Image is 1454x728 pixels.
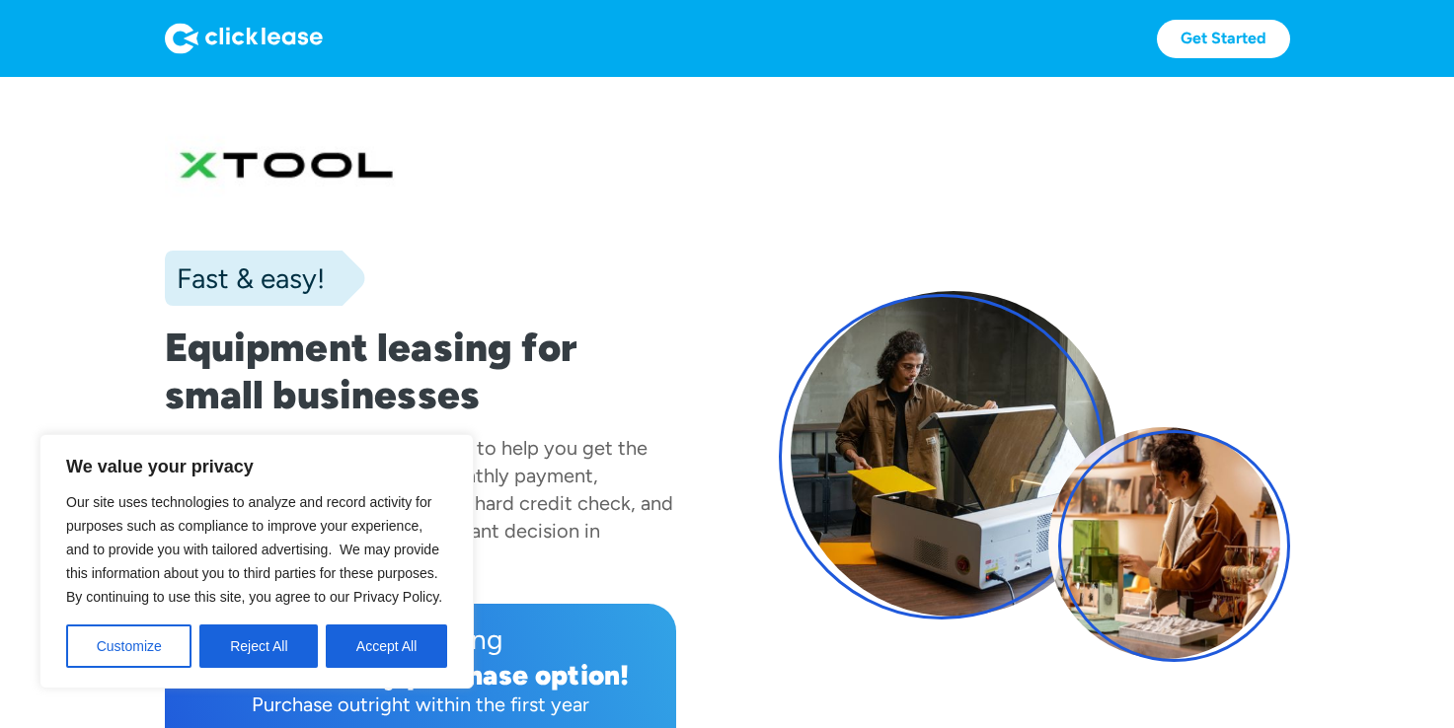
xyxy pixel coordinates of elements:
[1157,20,1290,58] a: Get Started
[181,691,660,718] div: Purchase outright within the first year
[165,324,676,418] h1: Equipment leasing for small businesses
[332,658,630,692] div: early purchase option!
[165,258,325,298] div: Fast & easy!
[165,23,323,54] img: Logo
[199,624,318,668] button: Reject All
[66,494,442,605] span: Our site uses technologies to analyze and record activity for purposes such as compliance to impr...
[66,455,447,478] p: We value your privacy
[326,624,447,668] button: Accept All
[39,434,474,689] div: We value your privacy
[66,624,191,668] button: Customize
